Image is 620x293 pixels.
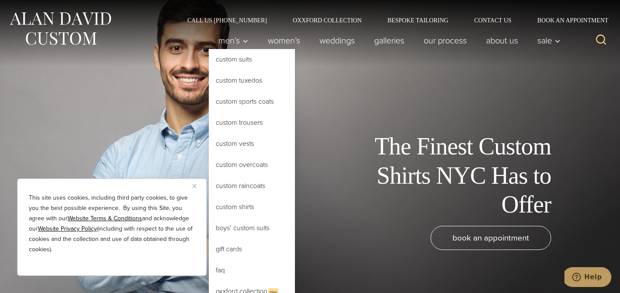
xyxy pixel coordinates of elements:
a: Women’s [258,32,310,49]
a: About Us [477,32,528,49]
a: Custom Sports Coats [209,91,295,112]
nav: Secondary Navigation [174,17,611,23]
a: Call Us [PHONE_NUMBER] [174,17,280,23]
h1: The Finest Custom Shirts NYC Has to Offer [357,132,551,219]
button: View Search Form [591,30,611,51]
a: Gift Cards [209,239,295,259]
a: FAQ [209,260,295,281]
a: Custom Vests [209,133,295,154]
button: Sale sub menu toggle [528,32,565,49]
iframe: Opens a widget where you can chat to one of our agents [564,267,611,289]
button: Child menu of Men’s [209,32,258,49]
a: Galleries [365,32,414,49]
a: Custom Trousers [209,112,295,133]
a: weddings [310,32,365,49]
a: Our Process [414,32,477,49]
img: Alan David Custom [9,9,112,48]
a: Website Terms & Conditions [68,214,142,223]
a: Oxxford Collection [280,17,375,23]
span: book an appointment [453,231,529,244]
a: book an appointment [431,226,551,250]
a: Book an Appointment [524,17,611,23]
a: Custom Raincoats [209,176,295,196]
a: Website Privacy Policy [38,224,97,233]
a: Custom Shirts [209,197,295,217]
a: Custom Overcoats [209,154,295,175]
a: Custom Suits [209,49,295,70]
button: Close [192,181,203,191]
a: Bespoke Tailoring [375,17,461,23]
a: Contact Us [461,17,524,23]
img: Close [192,184,196,188]
a: Custom Tuxedos [209,70,295,91]
p: This site uses cookies, including third party cookies, to give you the best possible experience. ... [29,193,195,255]
a: Boys’ Custom Suits [209,218,295,238]
nav: Primary Navigation [209,32,565,49]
